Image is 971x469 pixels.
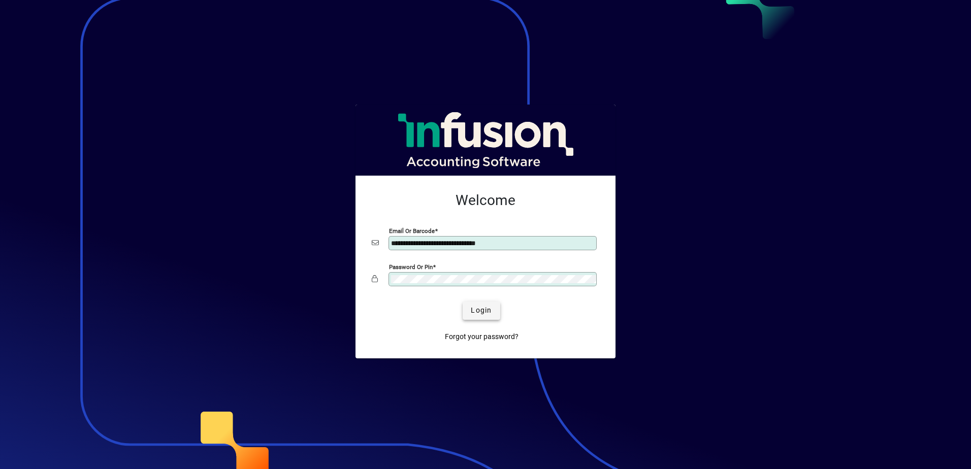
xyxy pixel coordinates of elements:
[389,263,433,270] mat-label: Password or Pin
[441,328,523,346] a: Forgot your password?
[463,301,500,320] button: Login
[471,305,492,316] span: Login
[445,331,519,342] span: Forgot your password?
[389,227,435,234] mat-label: Email or Barcode
[372,192,599,209] h2: Welcome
